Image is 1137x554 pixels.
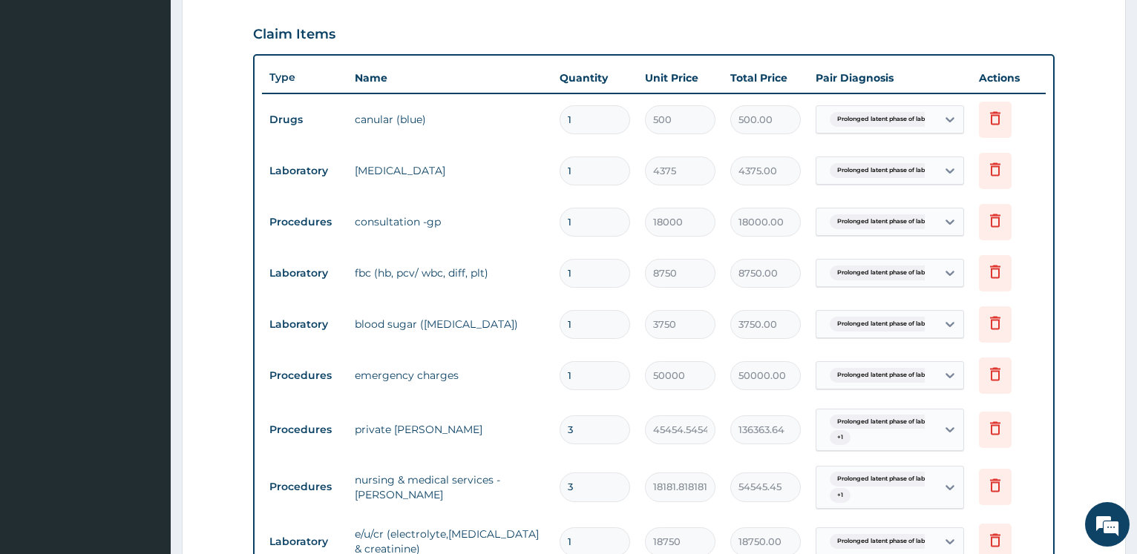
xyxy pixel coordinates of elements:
td: Laboratory [262,260,347,287]
span: Prolonged latent phase of labo... [830,472,940,487]
th: Unit Price [638,63,723,93]
th: Quantity [552,63,638,93]
td: [MEDICAL_DATA] [347,156,552,185]
td: consultation -gp [347,207,552,237]
h3: Claim Items [253,27,335,43]
span: Prolonged latent phase of labo... [830,214,940,229]
td: Laboratory [262,311,347,338]
td: Procedures [262,473,347,501]
td: Procedures [262,208,347,236]
span: Prolonged latent phase of labo... [830,112,940,127]
span: + 1 [830,430,851,445]
td: private [PERSON_NAME] [347,415,552,444]
td: Procedures [262,416,347,443]
span: Prolonged latent phase of labo... [830,368,940,383]
div: Minimize live chat window [243,7,279,43]
td: emergency charges [347,360,552,390]
div: Chat with us now [77,83,249,102]
span: Prolonged latent phase of labo... [830,415,940,429]
th: Name [347,63,552,93]
td: Procedures [262,362,347,389]
span: Prolonged latent phase of labo... [830,317,940,332]
td: Laboratory [262,157,347,185]
th: Type [262,64,347,91]
th: Total Price [723,63,808,93]
td: Drugs [262,106,347,133]
span: + 1 [830,488,851,503]
th: Actions [971,63,1046,93]
span: We're online! [86,177,205,326]
textarea: Type your message and hit 'Enter' [7,384,283,436]
span: Prolonged latent phase of labo... [830,534,940,549]
td: fbc (hb, pcv/ wbc, diff, plt) [347,258,552,288]
img: d_794563401_company_1708531726252_794563401 [27,74,60,111]
th: Pair Diagnosis [808,63,971,93]
td: blood sugar ([MEDICAL_DATA]) [347,309,552,339]
span: Prolonged latent phase of labo... [830,266,940,280]
td: canular (blue) [347,105,552,134]
td: nursing & medical services -[PERSON_NAME] [347,465,552,510]
span: Prolonged latent phase of labo... [830,163,940,178]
